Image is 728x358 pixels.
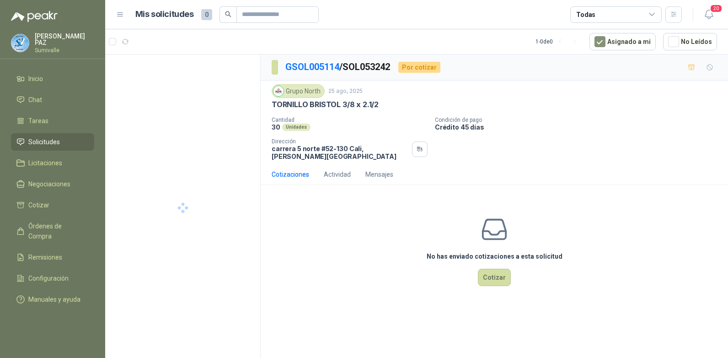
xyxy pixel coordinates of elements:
[285,61,339,72] a: GSOL005114
[28,95,42,105] span: Chat
[35,33,94,46] p: [PERSON_NAME] PAZ
[11,34,29,52] img: Company Logo
[398,62,440,73] div: Por cotizar
[710,4,723,13] span: 20
[28,200,49,210] span: Cotizar
[365,169,393,179] div: Mensajes
[28,179,70,189] span: Negociaciones
[28,221,86,241] span: Órdenes de Compra
[435,123,724,131] p: Crédito 45 días
[272,169,309,179] div: Cotizaciones
[478,269,511,286] button: Cotizar
[28,252,62,262] span: Remisiones
[272,123,280,131] p: 30
[28,137,60,147] span: Solicitudes
[272,84,325,98] div: Grupo North
[328,87,363,96] p: 25 ago, 2025
[201,9,212,20] span: 0
[701,6,717,23] button: 20
[11,112,94,130] a: Tareas
[285,60,391,74] p: / SOL053242
[272,145,408,160] p: carrera 5 norte #52-130 Cali , [PERSON_NAME][GEOGRAPHIC_DATA]
[589,33,656,50] button: Asignado a mi
[11,217,94,245] a: Órdenes de Compra
[11,291,94,308] a: Manuales y ayuda
[11,270,94,287] a: Configuración
[11,91,94,108] a: Chat
[11,133,94,151] a: Solicitudes
[272,100,379,109] p: TORNILLO BRISTOL 3/8 x 2.1/2
[427,251,562,261] h3: No has enviado cotizaciones a esta solicitud
[28,158,62,168] span: Licitaciones
[11,249,94,266] a: Remisiones
[11,70,94,87] a: Inicio
[135,8,194,21] h1: Mis solicitudes
[225,11,231,17] span: search
[28,294,80,304] span: Manuales y ayuda
[324,169,351,179] div: Actividad
[28,116,48,126] span: Tareas
[272,117,428,123] p: Cantidad
[35,48,94,53] p: Sumivalle
[282,124,310,131] div: Unidades
[663,33,717,50] button: No Leídos
[435,117,724,123] p: Condición de pago
[11,196,94,214] a: Cotizar
[535,34,582,49] div: 1 - 0 de 0
[28,74,43,84] span: Inicio
[273,86,284,96] img: Company Logo
[28,273,69,283] span: Configuración
[11,11,58,22] img: Logo peakr
[11,154,94,172] a: Licitaciones
[576,10,595,20] div: Todas
[11,175,94,193] a: Negociaciones
[272,138,408,145] p: Dirección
